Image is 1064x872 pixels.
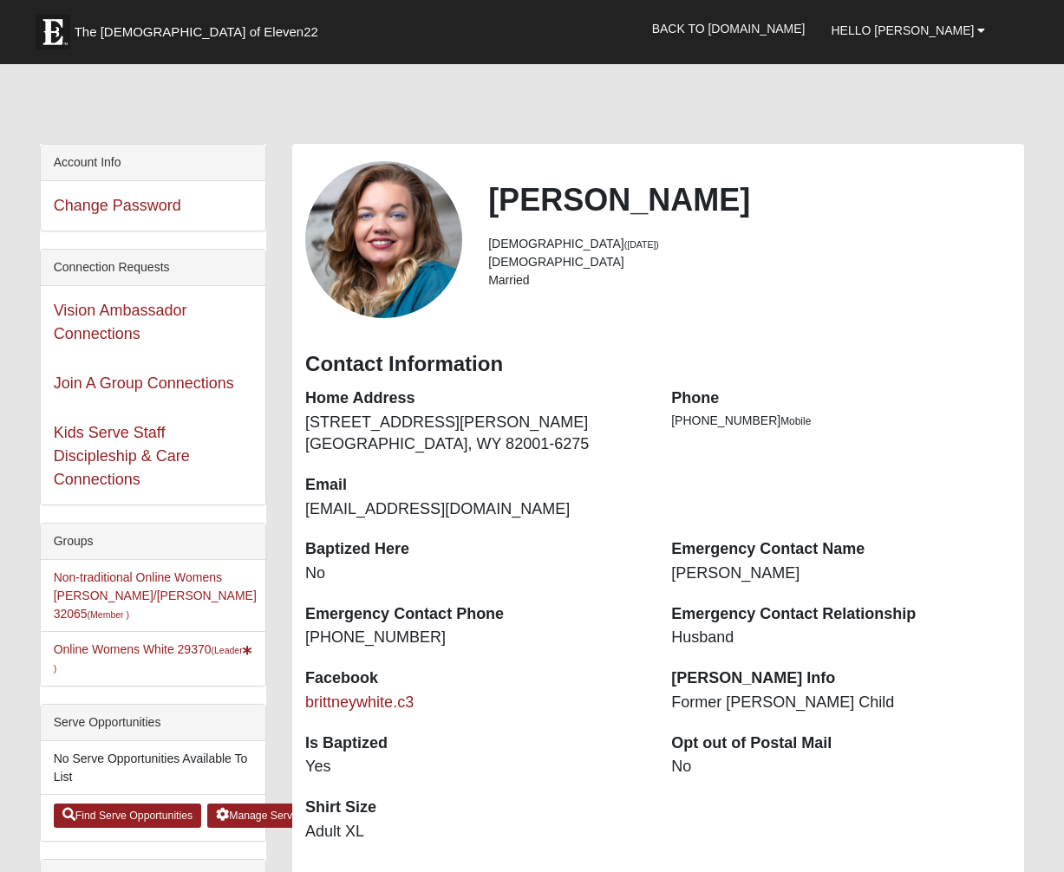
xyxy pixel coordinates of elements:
span: The [DEMOGRAPHIC_DATA] of Eleven22 [75,23,318,41]
a: Online Womens White 29370(Leader) [54,642,252,674]
dd: Adult XL [305,821,645,843]
li: Married [488,271,1011,290]
dd: [PERSON_NAME] [671,563,1011,585]
a: Back to [DOMAIN_NAME] [639,7,819,50]
dt: Home Address [305,387,645,410]
dt: [PERSON_NAME] Info [671,667,1011,690]
dd: Former [PERSON_NAME] Child [671,692,1011,714]
div: Serve Opportunities [41,705,265,741]
a: Non-traditional Online Womens [PERSON_NAME]/[PERSON_NAME] 32065(Member ) [54,570,257,621]
li: [PHONE_NUMBER] [671,412,1011,430]
span: Mobile [780,415,811,427]
dt: Opt out of Postal Mail [671,732,1011,755]
dd: [PHONE_NUMBER] [305,627,645,649]
dt: Emergency Contact Relationship [671,603,1011,626]
a: Hello [PERSON_NAME] [818,9,998,52]
dd: [STREET_ADDRESS][PERSON_NAME] [GEOGRAPHIC_DATA], WY 82001-6275 [305,412,645,456]
li: [DEMOGRAPHIC_DATA] [488,235,1011,253]
a: Kids Serve Staff Discipleship & Care Connections [54,424,190,488]
dt: Facebook [305,667,645,690]
a: View Fullsize Photo [305,161,462,318]
dt: Baptized Here [305,538,645,561]
a: Manage Serve Opportunities [207,804,373,828]
a: brittneywhite.c3 [305,693,414,711]
h2: [PERSON_NAME] [488,181,1011,218]
span: Hello [PERSON_NAME] [831,23,974,37]
dt: Email [305,474,645,497]
a: Change Password [54,197,181,214]
dt: Shirt Size [305,797,645,819]
div: Groups [41,524,265,560]
dt: Phone [671,387,1011,410]
small: ([DATE]) [624,239,659,250]
dd: No [305,563,645,585]
div: Connection Requests [41,250,265,286]
dd: [EMAIL_ADDRESS][DOMAIN_NAME] [305,498,645,521]
dd: No [671,756,1011,778]
a: The [DEMOGRAPHIC_DATA] of Eleven22 [27,6,374,49]
dt: Emergency Contact Phone [305,603,645,626]
img: Eleven22 logo [36,15,70,49]
a: Vision Ambassador Connections [54,302,187,342]
li: [DEMOGRAPHIC_DATA] [488,253,1011,271]
dt: Emergency Contact Name [671,538,1011,561]
small: (Member ) [88,609,129,620]
h3: Contact Information [305,352,1011,377]
dd: Husband [671,627,1011,649]
a: Join A Group Connections [54,374,234,392]
dt: Is Baptized [305,732,645,755]
dd: Yes [305,756,645,778]
div: Account Info [41,145,265,181]
a: Find Serve Opportunities [54,804,202,828]
li: No Serve Opportunities Available To List [41,741,265,795]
